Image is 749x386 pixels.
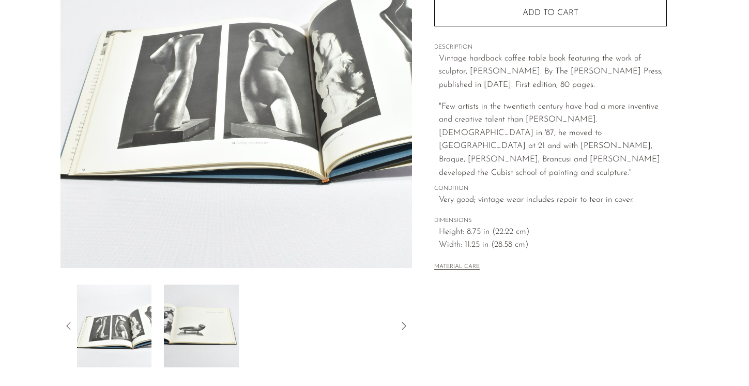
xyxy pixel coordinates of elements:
img: Archipenko [164,285,239,367]
span: DESCRIPTION [434,43,667,52]
span: Height: 8.75 in (22.22 cm) [439,226,667,239]
p: Vintage hardback coffee table book featuring the work of sculptor, [PERSON_NAME]. By The [PERSON_... [439,52,667,92]
button: MATERIAL CARE [434,263,480,271]
span: Very good; vintage wear includes repair to tear in cover. [439,194,667,207]
p: "Few artists in the twentieth century have had a more inventive and creative talent than [PERSON_... [439,100,667,180]
span: CONDITION [434,184,667,194]
span: DIMENSIONS [434,216,667,226]
span: Width: 11.25 in (28.58 cm) [439,239,667,252]
span: Add to cart [523,9,578,17]
img: Archipenko [77,285,151,367]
